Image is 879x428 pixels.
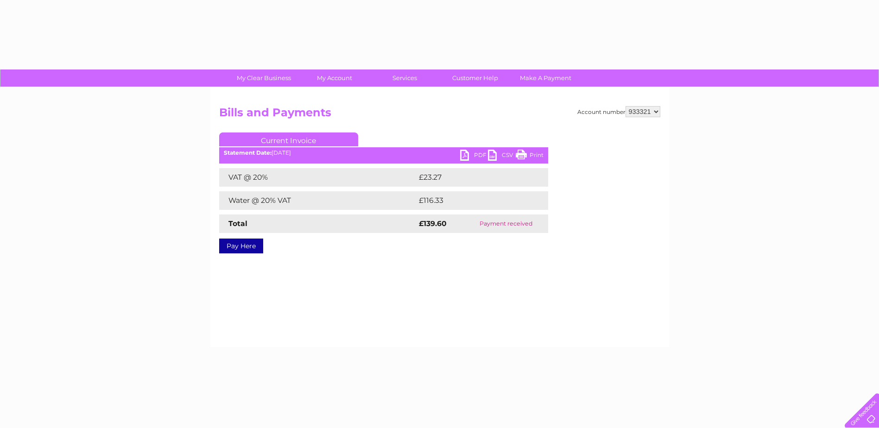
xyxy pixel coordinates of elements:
a: My Account [296,69,373,87]
a: Pay Here [219,239,263,253]
td: £116.33 [417,191,530,210]
a: CSV [488,150,516,163]
td: Water @ 20% VAT [219,191,417,210]
td: VAT @ 20% [219,168,417,187]
a: Print [516,150,544,163]
a: PDF [460,150,488,163]
div: [DATE] [219,150,548,156]
a: Services [367,69,443,87]
td: Payment received [464,214,548,233]
a: Current Invoice [219,132,358,146]
a: Make A Payment [507,69,584,87]
div: Account number [577,106,660,117]
td: £23.27 [417,168,529,187]
strong: Total [228,219,247,228]
a: Customer Help [437,69,513,87]
strong: £139.60 [419,219,447,228]
h2: Bills and Payments [219,106,660,124]
b: Statement Date: [224,149,272,156]
a: My Clear Business [226,69,302,87]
